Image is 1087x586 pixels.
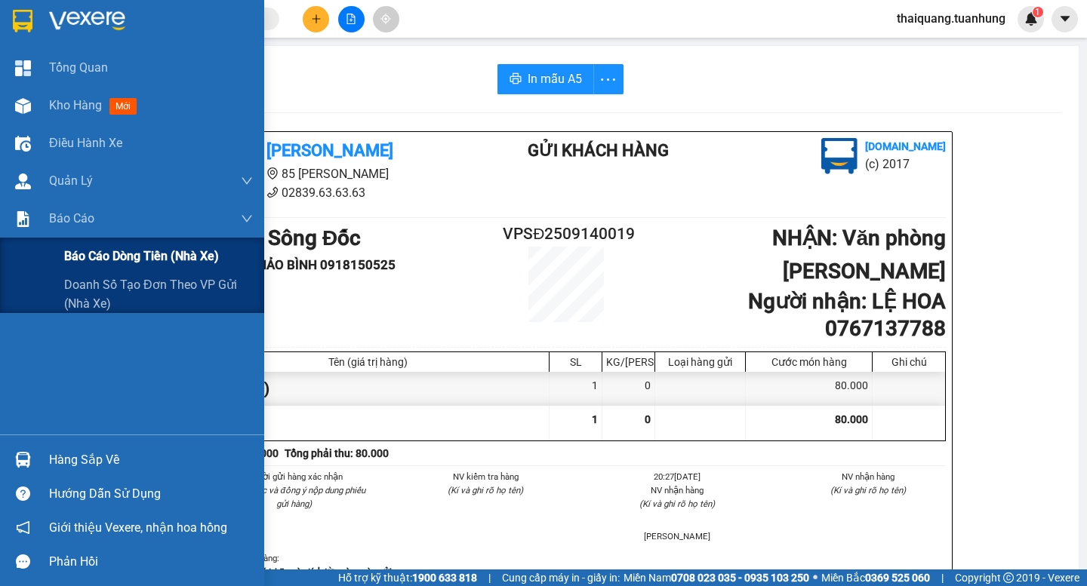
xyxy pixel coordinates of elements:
span: Miền Bắc [821,569,930,586]
li: NV kiểm tra hàng [408,470,564,483]
i: (Kí và ghi rõ họ tên) [830,485,906,495]
div: SL [553,356,598,368]
span: Báo cáo dòng tiền (nhà xe) [64,247,219,265]
b: Người nhận : LỆ HOA 0767137788 [748,289,946,341]
div: 0 [602,372,655,406]
li: (c) 2017 [865,155,946,173]
button: caret-down [1052,6,1078,32]
span: thaiquang.tuanhung [885,9,1018,28]
span: Giới thiệu Vexere, nhận hoa hồng [49,518,227,537]
span: Doanh số tạo đơn theo VP gửi (nhà xe) [64,275,253,313]
span: Điều hành xe [49,133,122,152]
span: 1 [1035,7,1040,17]
div: Phản hồi [49,551,253,573]
span: question-circle [16,486,30,501]
b: Tổng phải thu: 80.000 [285,447,389,459]
span: printer [510,72,522,87]
div: 1 [550,372,602,406]
li: NV nhận hàng [599,483,755,497]
span: file-add [346,14,356,24]
span: down [241,175,253,187]
span: Tổng Quan [49,58,108,77]
span: 0 [645,413,651,425]
button: more [593,64,624,94]
span: message [16,554,30,569]
span: down [241,213,253,225]
span: Báo cáo [49,209,94,228]
strong: 0708 023 035 - 0935 103 250 [671,572,809,584]
span: Kho hàng [49,98,102,112]
i: (Kí và ghi rõ họ tên) [448,485,523,495]
span: In mẫu A5 [528,69,582,88]
li: NV nhận hàng [791,470,947,483]
li: 85 [PERSON_NAME] [186,164,467,183]
span: mới [109,98,137,115]
div: Loại hàng gửi [659,356,741,368]
strong: 0369 525 060 [865,572,930,584]
span: ⚪️ [813,575,818,581]
img: logo-vxr [13,10,32,32]
span: environment [266,167,279,179]
span: plus [311,14,322,24]
div: Hàng sắp về [49,449,253,471]
b: NHẬN : Văn phòng [PERSON_NAME] [772,226,946,284]
div: KG/[PERSON_NAME] [606,356,651,368]
h2: VPSĐ2509140019 [503,222,630,247]
img: icon-new-feature [1024,12,1038,26]
strong: -Phiếu này chỉ có giá trị 5 ngày tính từ ngày ngày gửi [186,566,392,577]
span: caret-down [1058,12,1072,26]
i: (Tôi đã đọc và đồng ý nộp dung phiếu gửi hàng) [223,485,365,509]
span: Hỗ trợ kỹ thuật: [338,569,477,586]
button: printerIn mẫu A5 [497,64,594,94]
div: Cước món hàng [750,356,868,368]
button: plus [303,6,329,32]
img: warehouse-icon [15,452,31,468]
b: [PERSON_NAME] [266,141,393,160]
img: warehouse-icon [15,98,31,114]
b: Gửi khách hàng [528,141,669,160]
li: 20:27[DATE] [599,470,755,483]
span: | [488,569,491,586]
span: 80.000 [835,413,868,425]
span: aim [380,14,391,24]
span: more [594,70,623,89]
img: dashboard-icon [15,60,31,76]
span: copyright [1003,572,1014,583]
li: Người gửi hàng xác nhận [217,470,372,483]
button: file-add [338,6,365,32]
div: Hướng dẫn sử dụng [49,483,253,505]
div: 80.000 [746,372,873,406]
img: logo.jpg [821,138,858,174]
button: aim [373,6,399,32]
span: Quản Lý [49,171,93,190]
img: warehouse-icon [15,173,31,189]
li: 02839.63.63.63 [186,183,467,202]
span: phone [266,186,279,198]
b: [DOMAIN_NAME] [865,140,946,152]
i: (Kí và ghi rõ họ tên) [639,499,715,509]
span: | [941,569,944,586]
b: GỬI : VP Sông Đốc [186,226,361,250]
sup: 1 [1033,7,1043,17]
img: warehouse-icon [15,136,31,152]
strong: 1900 633 818 [412,572,477,584]
span: notification [16,520,30,535]
span: 1 [592,413,598,425]
div: Ghi chú [876,356,941,368]
img: solution-icon [15,211,31,227]
div: BAO (Khác) [187,372,550,406]
span: Cung cấp máy in - giấy in: [502,569,620,586]
div: Tên (giá trị hàng) [191,356,545,368]
li: [PERSON_NAME] [599,529,755,543]
b: Người gửi : THẢO BÌNH 0918150525 [186,257,396,272]
span: Miền Nam [624,569,809,586]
